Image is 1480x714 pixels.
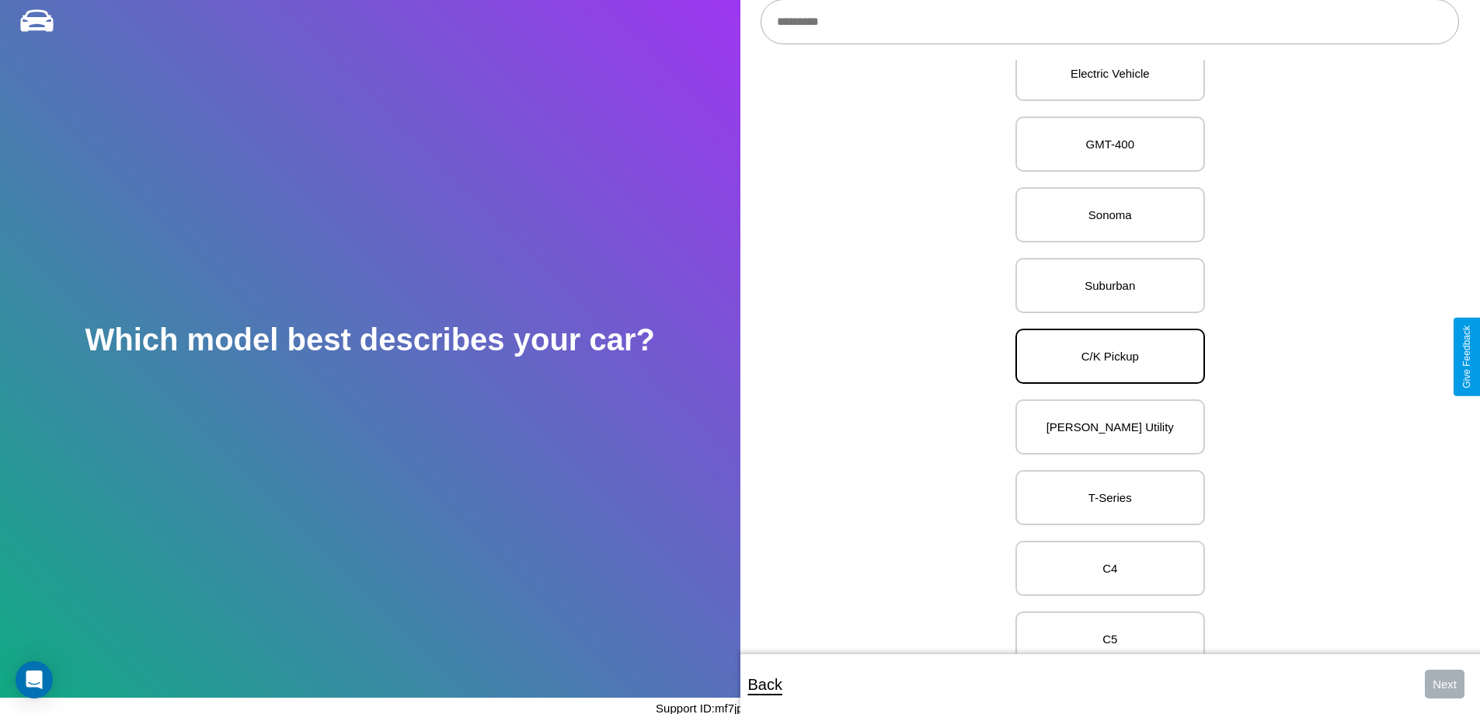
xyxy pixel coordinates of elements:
p: C4 [1033,558,1188,579]
p: C5 [1033,629,1188,650]
p: T-Series [1033,487,1188,508]
p: Sonoma [1033,204,1188,225]
div: Open Intercom Messenger [16,661,53,698]
p: Back [748,670,782,698]
p: C/K Pickup [1033,346,1188,367]
div: Give Feedback [1461,326,1472,388]
p: [PERSON_NAME] Utility [1033,416,1188,437]
p: Electric Vehicle [1033,63,1188,84]
button: Next [1425,670,1464,698]
h2: Which model best describes your car? [85,322,655,357]
p: GMT-400 [1033,134,1188,155]
p: Suburban [1033,275,1188,296]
